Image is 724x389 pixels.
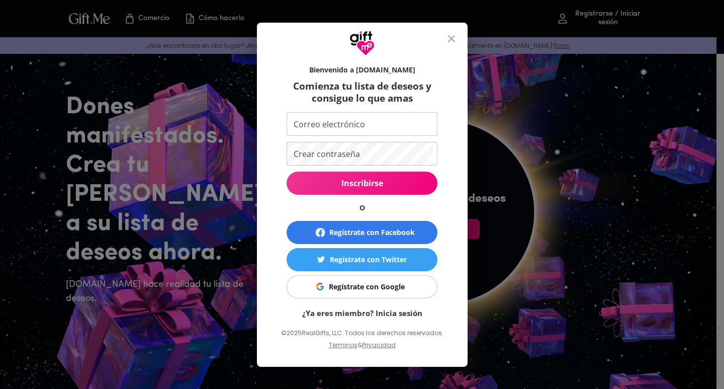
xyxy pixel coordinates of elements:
[329,341,357,349] a: Términos
[330,255,407,264] font: Regístrate con Twitter
[317,256,325,263] img: Regístrate con Twitter
[287,329,302,337] font: 2025
[357,341,362,349] font: &
[341,178,383,189] font: Inscribirse
[302,329,443,337] font: RealGifts, LLC. Todos los derechos reservados.
[293,80,431,105] font: Comienza tu lista de deseos y consigue lo que amas
[309,65,415,74] font: Bienvenido a [DOMAIN_NAME]
[287,248,437,271] button: Regístrate con TwitterRegístrate con Twitter
[349,31,375,56] img: Logotipo de GiftMe
[302,308,422,318] a: ¿Ya eres miembro? Inicia sesión
[362,341,396,349] a: Privacidad
[316,283,324,290] img: Regístrate con Google
[359,203,365,212] font: O
[287,221,437,244] button: Regístrate con Facebook
[287,275,437,298] button: Regístrate con GoogleRegístrate con Google
[329,227,415,237] font: Regístrate con Facebook
[281,329,287,337] font: ©
[329,282,405,291] font: Regístrate con Google
[439,27,464,51] button: cerca
[287,172,437,195] button: Inscribirse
